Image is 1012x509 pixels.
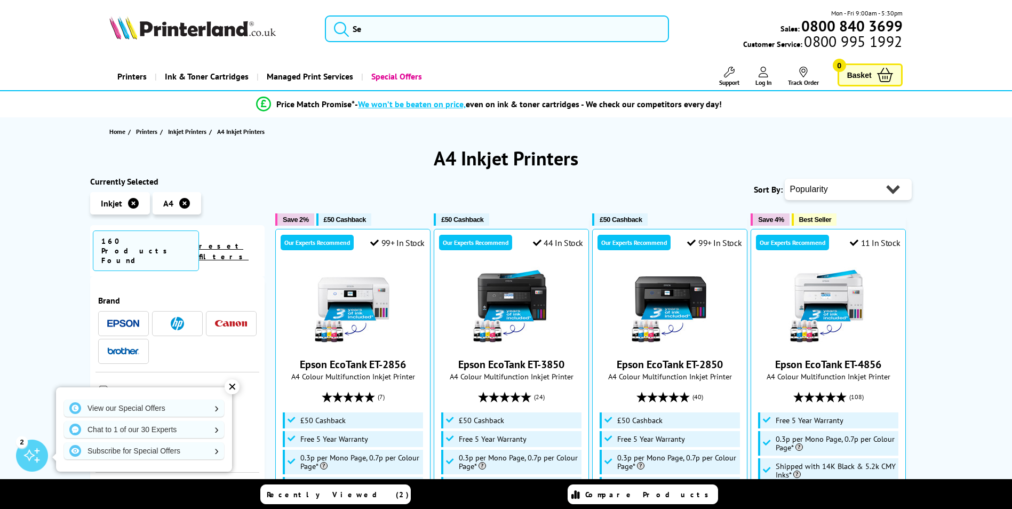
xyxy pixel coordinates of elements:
span: We won’t be beaten on price, [358,99,466,109]
button: Save 2% [275,213,314,226]
a: Canon [215,317,247,330]
a: Epson EcoTank ET-2856 [313,338,393,349]
div: Currently Selected [90,176,265,187]
span: £50 Cashback [300,416,346,425]
a: Printers [136,126,160,137]
span: £50 Cashback [441,216,483,224]
a: Home [109,126,128,137]
span: Shipped with 14K Black & 5.2k CMY Inks* [776,462,896,479]
a: Support [719,67,739,86]
div: 99+ In Stock [687,237,742,248]
span: Free 5 Year Warranty [776,416,843,425]
a: Special Offers [361,63,430,90]
span: A4 Colour Multifunction Inkjet Printer [440,371,583,381]
span: 0 [833,59,846,72]
img: Epson EcoTank ET-2856 [313,267,393,347]
span: £50 Cashback [324,216,366,224]
div: 99+ In Stock [370,237,425,248]
span: Free 5 Year Warranty [300,435,368,443]
span: £50 Cashback [617,416,663,425]
span: (24) [534,387,545,407]
span: Compare Products [585,490,714,499]
span: A4 [163,198,173,209]
a: Subscribe for Special Offers [64,442,224,459]
span: Inkjet [101,198,122,209]
span: Sort By: [754,184,783,195]
span: Free 5 Year Warranty [617,435,685,443]
a: reset filters [199,241,249,261]
a: Track Order [788,67,819,86]
div: Our Experts Recommend [597,235,671,250]
div: 44 In Stock [533,237,583,248]
span: A4 Colour Multifunction Inkjet Printer [598,371,742,381]
button: Best Seller [792,213,837,226]
li: modal_Promise [85,95,894,114]
div: Our Experts Recommend [439,235,512,250]
img: Epson EcoTank ET-3850 [472,267,552,347]
img: Printerland Logo [109,16,276,39]
span: 0800 995 1992 [802,36,902,46]
span: £50 Cashback [600,216,642,224]
span: 160 Products Found [93,230,200,271]
a: Epson [107,317,139,330]
span: £50 Cashback [459,416,504,425]
span: 0.3p per Mono Page, 0.7p per Colour Page* [300,454,421,471]
a: View our Special Offers [64,400,224,417]
span: Save 4% [758,216,784,224]
span: A4 Inkjet Printers [217,128,265,136]
span: Mon - Fri 9:00am - 5:30pm [831,8,903,18]
button: £50 Cashback [316,213,371,226]
span: Inkjet Printers [168,126,206,137]
h1: A4 Inkjet Printers [90,146,922,171]
a: Epson EcoTank ET-2856 [300,357,406,371]
span: Price Match Promise* [276,99,355,109]
span: Best Seller [799,216,832,224]
a: Epson EcoTank ET-4856 [788,338,868,349]
a: Epson EcoTank ET-3850 [458,357,564,371]
a: 0800 840 3699 [800,21,903,31]
a: Inkjet Printers [168,126,209,137]
span: (40) [692,387,703,407]
div: 11 In Stock [850,237,900,248]
span: A4 Colour Multifunction Inkjet Printer [756,371,900,381]
div: Our Experts Recommend [281,235,354,250]
a: Recently Viewed (2) [260,484,411,504]
span: 0.3p per Mono Page, 0.7p per Colour Page* [459,454,579,471]
span: A4 Colour Multifunction Inkjet Printer [281,371,425,381]
a: Printers [109,63,155,90]
span: Save 2% [283,216,308,224]
input: Se [325,15,669,42]
a: Log In [755,67,772,86]
a: Compare Products [568,484,718,504]
div: Our Experts Recommend [756,235,829,250]
a: Ink & Toner Cartridges [155,63,257,90]
span: Basket [847,68,872,82]
div: 2 [16,436,28,448]
a: Printerland Logo [109,16,312,42]
span: Log In [755,78,772,86]
a: Epson EcoTank ET-4856 [775,357,881,371]
a: HP [161,317,193,330]
span: (108) [849,387,864,407]
img: Brother [107,347,139,355]
img: HP [171,317,184,330]
a: Brother [107,345,139,358]
a: Basket 0 [838,63,903,86]
span: Support [719,78,739,86]
span: 0.3p per Mono Page, 0.7p per Colour Page* [617,454,738,471]
a: Epson EcoTank ET-2850 [630,338,710,349]
a: Managed Print Services [257,63,361,90]
span: Brand [98,295,257,306]
img: Canon [215,320,247,327]
span: Recently Viewed (2) [267,490,409,499]
button: £50 Cashback [434,213,489,226]
b: 0800 840 3699 [801,16,903,36]
img: Epson [107,320,139,328]
span: 0.3p per Mono Page, 0.7p per Colour Page* [776,435,896,452]
span: Ink & Toner Cartridges [165,63,249,90]
img: Epson EcoTank ET-4856 [788,267,868,347]
a: Epson EcoTank ET-3850 [472,338,552,349]
span: (7) [378,387,385,407]
span: Free 5 Year Warranty [459,435,527,443]
button: £50 Cashback [592,213,647,226]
